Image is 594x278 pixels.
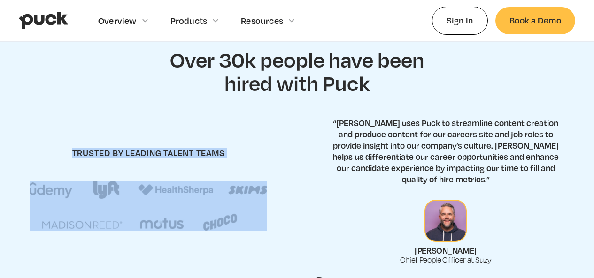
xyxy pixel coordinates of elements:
[495,7,575,34] a: Book a Demo
[415,246,477,255] div: [PERSON_NAME]
[400,255,491,264] div: Chief People Officer at Suzy
[432,7,488,34] a: Sign In
[241,15,283,26] div: Resources
[327,117,564,185] p: “[PERSON_NAME] uses Puck to streamline content creation and produce content for our careers site ...
[159,48,436,94] h2: Over 30k people have been hired with Puck
[72,148,225,158] h4: trusted by leading talent teams
[170,15,208,26] div: Products
[98,15,137,26] div: Overview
